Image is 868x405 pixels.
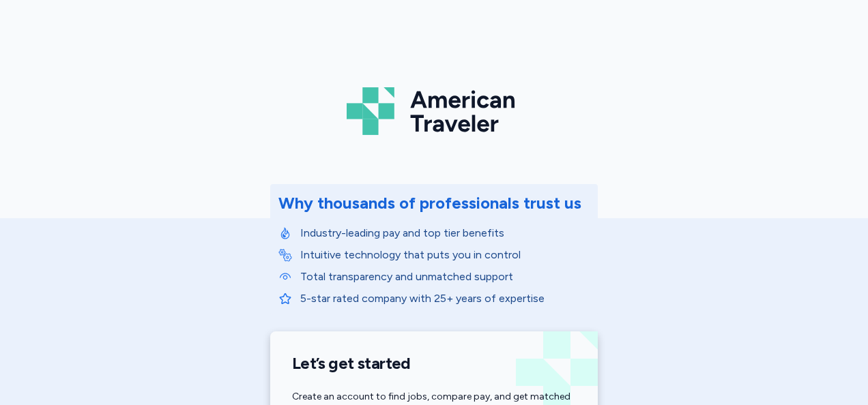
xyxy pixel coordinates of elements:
[292,353,576,374] h1: Let’s get started
[300,225,590,241] p: Industry-leading pay and top tier benefits
[300,290,590,307] p: 5-star rated company with 25+ years of expertise
[347,82,521,140] img: Logo
[278,192,581,214] div: Why thousands of professionals trust us
[300,269,590,285] p: Total transparency and unmatched support
[300,247,590,263] p: Intuitive technology that puts you in control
